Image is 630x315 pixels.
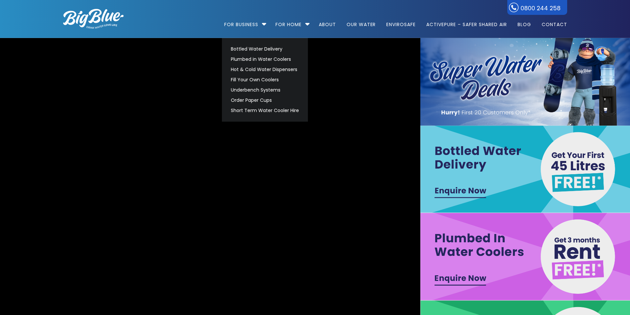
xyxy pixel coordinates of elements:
[228,95,302,105] a: Order Paper Cups
[63,9,124,29] img: logo
[228,85,302,95] a: Underbench Systems
[228,44,302,54] a: Bottled Water Delivery
[228,75,302,85] a: Fill Your Own Coolers
[228,64,302,75] a: Hot & Cold Water Dispensers
[228,105,302,116] a: Short Term Water Cooler Hire
[228,54,302,64] a: Plumbed in Water Coolers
